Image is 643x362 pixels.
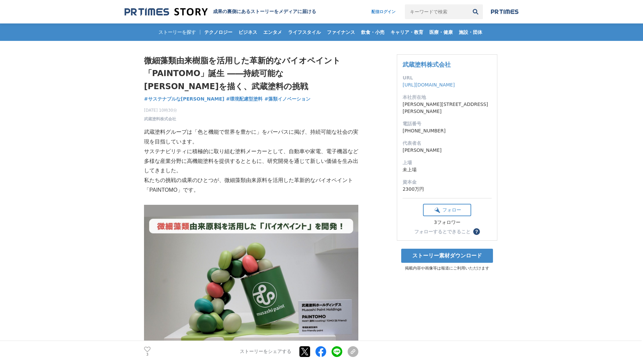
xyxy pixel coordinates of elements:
div: フォローするとできること [414,229,471,234]
a: 配信ログイン [365,4,402,19]
input: キーワードで検索 [405,4,468,19]
a: 武蔵塗料株式会社 [403,61,451,68]
a: テクノロジー [202,23,235,41]
span: #藻類イノベーション [264,96,310,102]
dd: 2300万円 [403,186,492,193]
span: 医療・健康 [427,29,455,35]
dt: 上場 [403,159,492,166]
a: #藻類イノベーション [264,96,310,103]
dt: 代表者名 [403,140,492,147]
dd: [PERSON_NAME][STREET_ADDRESS][PERSON_NAME] [403,101,492,115]
a: エンタメ [261,23,285,41]
dd: [PERSON_NAME] [403,147,492,154]
span: キャリア・教育 [388,29,426,35]
p: ストーリーをシェアする [240,349,291,355]
span: #環境配慮型塗料 [226,96,263,102]
span: #サステナブルな[PERSON_NAME] [144,96,224,102]
p: 私たちの挑戦の成果のひとつが、微細藻類由来原料を活用した革新的なバイオペイント「PAINTOMO」です。 [144,176,358,195]
a: 武蔵塗料株式会社 [144,116,176,122]
button: 検索 [468,4,483,19]
dt: URL [403,74,492,81]
a: ストーリー素材ダウンロード [401,249,493,263]
dd: 未上場 [403,166,492,173]
span: ライフスタイル [285,29,324,35]
p: サステナビリティに積極的に取り組む塗料メーカーとして、自動車や家電、電子機器など多様な産業分野に高機能塗料を提供するとともに、研究開発を通じて新しい価値を生み出してきました。 [144,147,358,176]
span: 施設・団体 [456,29,485,35]
a: キャリア・教育 [388,23,426,41]
div: 3フォロワー [423,220,471,226]
dt: 電話番号 [403,120,492,127]
a: [URL][DOMAIN_NAME] [403,82,455,87]
a: ビジネス [236,23,260,41]
p: 掲載内容や画像等は報道にご利用いただけます [397,265,497,271]
span: [DATE] 10時30分 [144,107,177,113]
a: 医療・健康 [427,23,455,41]
span: 飲食・小売 [358,29,387,35]
span: ファイナンス [324,29,358,35]
a: ファイナンス [324,23,358,41]
p: 武蔵塗料グループは「色と機能で世界を豊かに」をパーパスに掲げ、持続可能な社会の実現を目指しています。 [144,127,358,147]
span: ビジネス [236,29,260,35]
a: #サステナブルな[PERSON_NAME] [144,96,224,103]
button: フォロー [423,204,471,216]
img: prtimes [491,9,518,14]
h2: 成果の裏側にあるストーリーをメディアに届ける [213,9,316,15]
img: thumbnail_b7f7ef30-83c5-11f0-b6d8-d129f6f27462.jpg [144,205,358,348]
dd: [PHONE_NUMBER] [403,127,492,134]
p: 3 [144,353,151,356]
dt: 資本金 [403,179,492,186]
h1: 微細藻類由来樹脂を活用した革新的なバイオペイント「PAINTOMO」誕生 ――持続可能な[PERSON_NAME]を描く、武蔵塗料の挑戦 [144,54,358,93]
span: エンタメ [261,29,285,35]
span: ？ [474,229,479,234]
a: 成果の裏側にあるストーリーをメディアに届ける 成果の裏側にあるストーリーをメディアに届ける [125,7,316,16]
a: 施設・団体 [456,23,485,41]
img: 成果の裏側にあるストーリーをメディアに届ける [125,7,208,16]
a: 飲食・小売 [358,23,387,41]
dt: 本社所在地 [403,94,492,101]
span: テクノロジー [202,29,235,35]
button: ？ [473,228,480,235]
a: #環境配慮型塗料 [226,96,263,103]
a: ライフスタイル [285,23,324,41]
